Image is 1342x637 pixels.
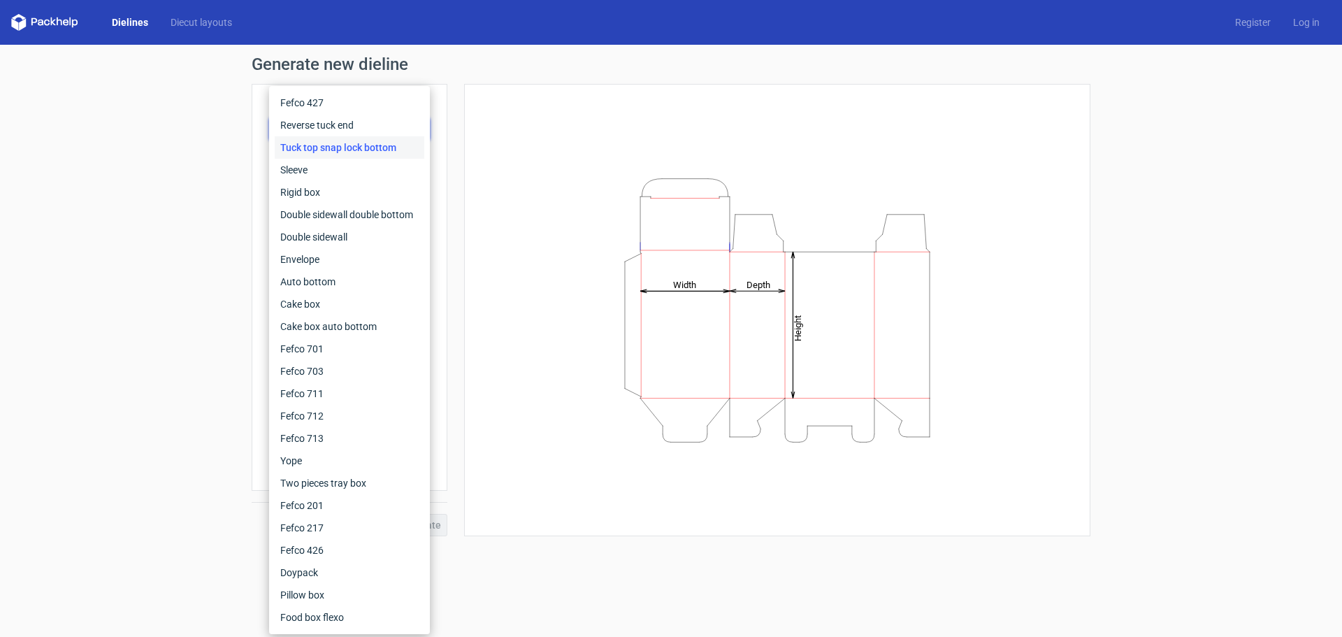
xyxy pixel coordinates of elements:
[275,427,424,450] div: Fefco 713
[275,360,424,382] div: Fefco 703
[1224,15,1282,29] a: Register
[275,338,424,360] div: Fefco 701
[1282,15,1331,29] a: Log in
[275,382,424,405] div: Fefco 711
[275,315,424,338] div: Cake box auto bottom
[275,517,424,539] div: Fefco 217
[159,15,243,29] a: Diecut layouts
[275,584,424,606] div: Pillow box
[275,472,424,494] div: Two pieces tray box
[275,293,424,315] div: Cake box
[275,181,424,203] div: Rigid box
[275,606,424,629] div: Food box flexo
[275,539,424,561] div: Fefco 426
[275,226,424,248] div: Double sidewall
[275,114,424,136] div: Reverse tuck end
[275,203,424,226] div: Double sidewall double bottom
[275,271,424,293] div: Auto bottom
[275,405,424,427] div: Fefco 712
[275,92,424,114] div: Fefco 427
[746,279,770,289] tspan: Depth
[275,561,424,584] div: Doypack
[275,248,424,271] div: Envelope
[252,56,1090,73] h1: Generate new dieline
[101,15,159,29] a: Dielines
[793,315,803,341] tspan: Height
[275,494,424,517] div: Fefco 201
[275,450,424,472] div: Yope
[275,136,424,159] div: Tuck top snap lock bottom
[673,279,696,289] tspan: Width
[275,159,424,181] div: Sleeve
